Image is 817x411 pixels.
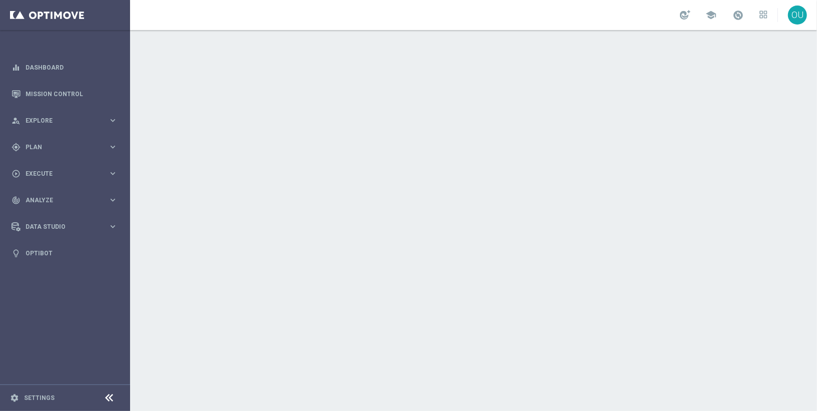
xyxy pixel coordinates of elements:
i: lightbulb [12,249,21,258]
span: Explore [26,118,108,124]
i: keyboard_arrow_right [108,142,118,152]
i: gps_fixed [12,143,21,152]
i: settings [10,393,19,402]
span: school [705,10,716,21]
a: Dashboard [26,54,118,81]
div: Plan [12,143,108,152]
a: Mission Control [26,81,118,107]
i: equalizer [12,63,21,72]
button: Data Studio keyboard_arrow_right [11,223,118,231]
div: OU [788,6,807,25]
i: keyboard_arrow_right [108,222,118,231]
button: equalizer Dashboard [11,64,118,72]
div: Dashboard [12,54,118,81]
i: play_circle_outline [12,169,21,178]
span: Analyze [26,197,108,203]
button: lightbulb Optibot [11,249,118,257]
button: Mission Control [11,90,118,98]
button: play_circle_outline Execute keyboard_arrow_right [11,170,118,178]
div: Analyze [12,196,108,205]
button: track_changes Analyze keyboard_arrow_right [11,196,118,204]
button: gps_fixed Plan keyboard_arrow_right [11,143,118,151]
i: track_changes [12,196,21,205]
a: Settings [24,395,55,401]
i: person_search [12,116,21,125]
span: Data Studio [26,224,108,230]
div: Execute [12,169,108,178]
div: Explore [12,116,108,125]
div: Optibot [12,240,118,266]
button: person_search Explore keyboard_arrow_right [11,117,118,125]
a: Optibot [26,240,118,266]
span: Execute [26,171,108,177]
div: Data Studio [12,222,108,231]
i: keyboard_arrow_right [108,116,118,125]
span: Plan [26,144,108,150]
div: Mission Control [12,81,118,107]
i: keyboard_arrow_right [108,195,118,205]
i: keyboard_arrow_right [108,169,118,178]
